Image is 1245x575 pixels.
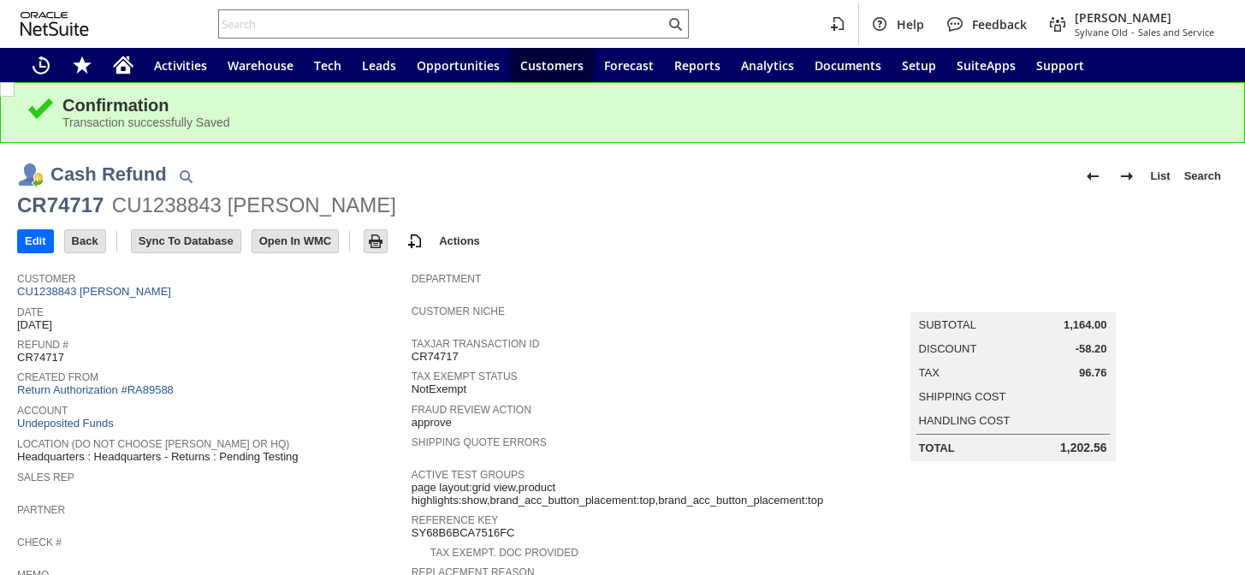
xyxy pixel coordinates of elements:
img: Next [1117,166,1137,187]
img: Previous [1082,166,1103,187]
div: CR74717 [17,192,104,219]
h1: Cash Refund [50,160,167,188]
span: Tech [314,57,341,74]
input: Print [365,230,387,252]
a: Active Test Groups [412,469,525,481]
a: Actions [432,234,487,247]
span: Support [1036,57,1084,74]
a: Reference Key [412,514,498,526]
input: Back [65,230,105,252]
a: Total [919,442,955,454]
div: CU1238843 [PERSON_NAME] [112,192,396,219]
span: - [1131,26,1135,39]
span: Customers [520,57,584,74]
img: Print [365,231,386,252]
a: Tech [304,48,352,82]
a: Subtotal [919,318,976,331]
span: Feedback [972,16,1027,33]
span: Warehouse [228,57,293,74]
span: Analytics [741,57,794,74]
svg: logo [21,12,89,36]
a: List [1144,163,1177,190]
span: CR74717 [17,351,64,365]
a: Reports [664,48,731,82]
input: Open In WMC [252,230,339,252]
span: Sylvane Old [1075,26,1128,39]
a: Discount [919,342,977,355]
span: Sales and Service [1138,26,1214,39]
span: 96.76 [1079,366,1107,380]
img: Quick Find [175,166,196,187]
svg: Recent Records [31,55,51,75]
span: Documents [815,57,881,74]
input: Edit [18,230,53,252]
svg: Home [113,55,133,75]
span: Forecast [604,57,654,74]
span: [PERSON_NAME] [1075,9,1214,26]
span: Help [897,16,924,33]
span: [DATE] [17,318,52,332]
a: Tax Exempt Status [412,370,518,382]
a: Home [103,48,144,82]
a: SuiteApps [946,48,1026,82]
a: Date [17,306,44,318]
div: Shortcuts [62,48,103,82]
a: Return Authorization #RA89588 [17,383,174,396]
span: CR74717 [412,350,459,364]
span: approve [412,416,452,430]
a: Forecast [594,48,664,82]
span: NotExempt [412,382,466,396]
a: CU1238843 [PERSON_NAME] [17,285,175,298]
a: Partner [17,504,65,516]
a: Customers [510,48,594,82]
a: TaxJar Transaction ID [412,338,540,350]
a: Setup [892,48,946,82]
input: Sync To Database [132,230,240,252]
a: Analytics [731,48,804,82]
a: Account [17,405,68,417]
a: Recent Records [21,48,62,82]
a: Undeposited Funds [17,417,114,430]
a: Search [1177,163,1228,190]
a: Refund # [17,339,68,351]
span: Opportunities [417,57,500,74]
input: Search [219,14,665,34]
a: Location (Do Not choose [PERSON_NAME] or HQ) [17,438,289,450]
span: 1,202.56 [1060,441,1107,455]
svg: Search [665,14,685,34]
a: Handling Cost [919,414,1011,427]
a: Opportunities [406,48,510,82]
span: 1,164.00 [1064,318,1107,332]
a: Department [412,273,482,285]
a: Tax [919,366,940,379]
div: Transaction successfully Saved [62,116,1218,129]
span: Setup [902,57,936,74]
a: Support [1026,48,1094,82]
a: Customer [17,273,75,285]
span: page layout:grid view,product highlights:show,brand_acc_button_placement:top,brand_acc_button_pla... [412,481,823,507]
span: -58.20 [1076,342,1107,356]
span: Activities [154,57,207,74]
a: Customer Niche [412,305,505,317]
a: Leads [352,48,406,82]
a: Fraud Review Action [412,404,531,416]
a: Shipping Quote Errors [412,436,547,448]
a: Shipping Cost [919,390,1006,403]
span: SuiteApps [957,57,1016,74]
a: Check # [17,536,62,548]
span: Reports [674,57,720,74]
caption: Summary [910,285,1116,312]
a: Documents [804,48,892,82]
a: Activities [144,48,217,82]
svg: Shortcuts [72,55,92,75]
a: Tax Exempt. Doc Provided [430,547,578,559]
span: Leads [362,57,396,74]
div: Confirmation [62,96,1218,116]
span: SY68B6BCA7516FC [412,526,515,540]
a: Sales Rep [17,471,74,483]
img: add-record.svg [405,231,425,252]
a: Created From [17,371,98,383]
a: Warehouse [217,48,304,82]
span: Headquarters : Headquarters - Returns : Pending Testing [17,450,299,464]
